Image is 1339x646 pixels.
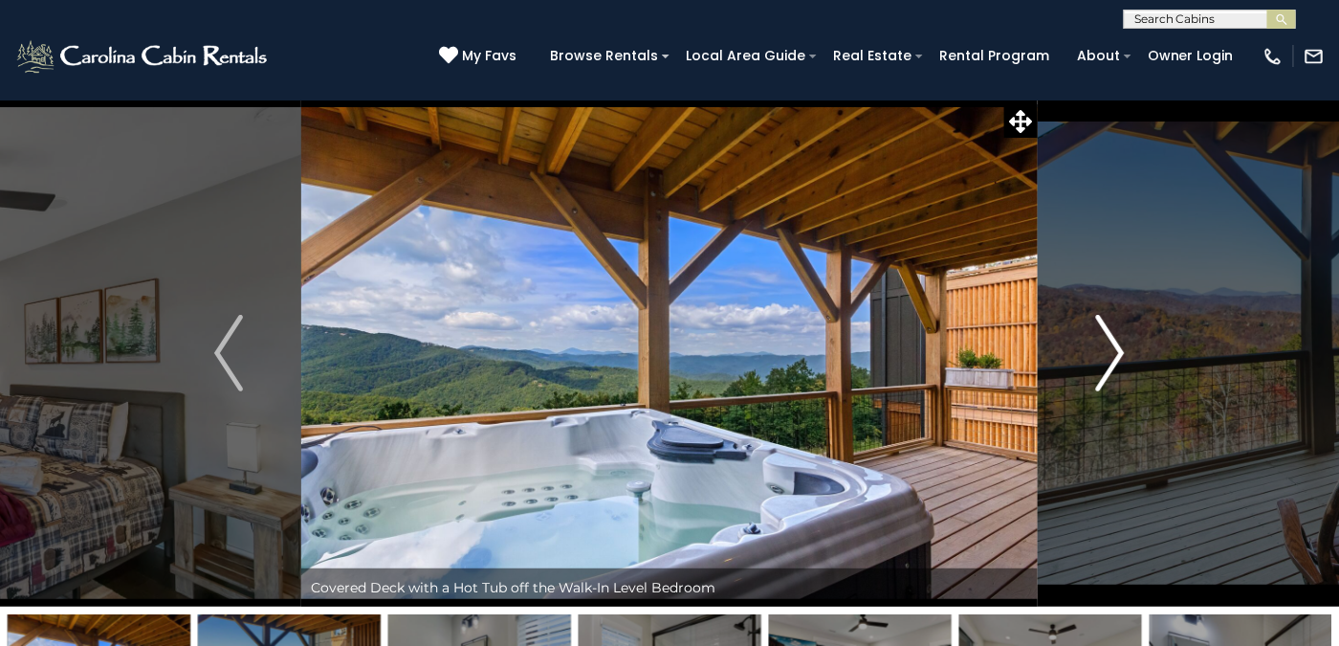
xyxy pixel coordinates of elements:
[1096,315,1125,391] img: arrow
[1138,41,1243,71] a: Owner Login
[1304,46,1325,67] img: mail-regular-white.png
[1262,46,1284,67] img: phone-regular-white.png
[540,41,668,71] a: Browse Rentals
[462,46,516,66] span: My Favs
[1067,41,1130,71] a: About
[1038,100,1183,607] button: Next
[676,41,815,71] a: Local Area Guide
[823,41,921,71] a: Real Estate
[156,100,301,607] button: Previous
[214,315,243,391] img: arrow
[439,46,521,67] a: My Favs
[14,37,273,76] img: White-1-2.png
[930,41,1059,71] a: Rental Program
[301,568,1038,607] div: Covered Deck with a Hot Tub off the Walk-In Level Bedroom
